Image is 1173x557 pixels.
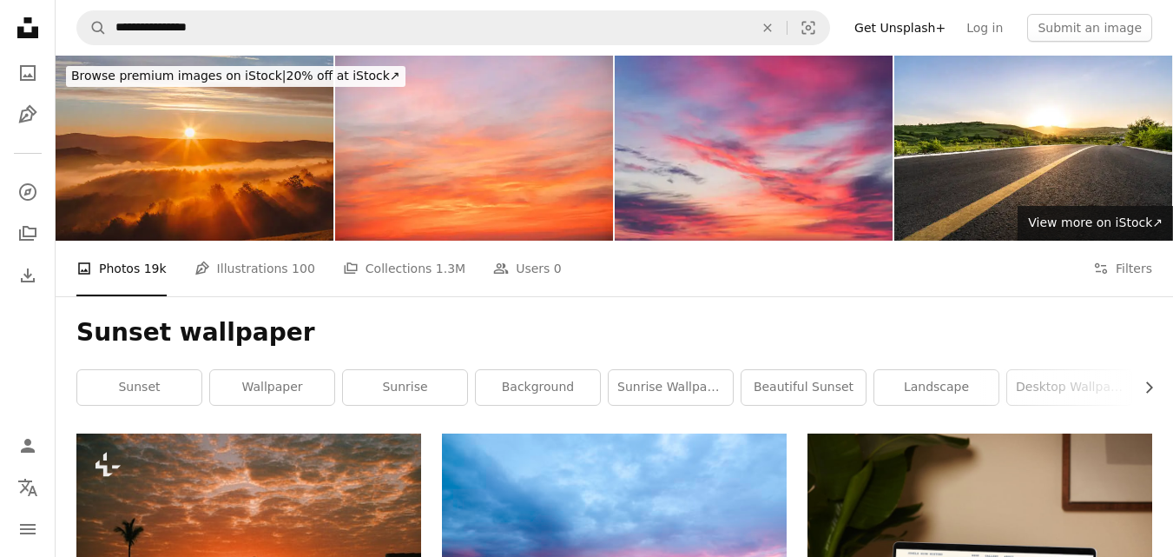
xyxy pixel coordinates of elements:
a: background [476,370,600,405]
a: Collections [10,216,45,251]
a: View more on iStock↗ [1018,206,1173,241]
a: Log in [956,14,1013,42]
a: Illustrations [10,97,45,132]
a: sunset [77,370,201,405]
a: the sun is setting over a city with palm trees [76,540,421,555]
a: Download History [10,258,45,293]
a: Collections 1.3M [343,241,465,296]
a: Illustrations 100 [194,241,315,296]
span: 20% off at iStock ↗ [71,69,400,83]
img: Sky,sunset, beautiful , luxury soft gradient orange gold clouds and sunlight on the blue sky perf... [335,56,613,241]
span: View more on iStock ↗ [1028,216,1163,229]
a: desktop wallpaper [1007,370,1131,405]
a: sunrise wallpaper [609,370,733,405]
button: Visual search [787,11,829,44]
a: Get Unsplash+ [844,14,956,42]
button: Filters [1093,241,1152,296]
a: Photos [10,56,45,90]
a: waves of body of water splashing on sand [442,540,787,556]
a: Home — Unsplash [10,10,45,49]
form: Find visuals sitewide [76,10,830,45]
span: 100 [292,259,315,278]
img: Beautiful Sunrise View on Foggy Forest in Tuscany, Italy with Green Hills and Cypress Trees on a ... [56,56,333,241]
a: landscape [874,370,998,405]
img: Clouds on the sky. Sunset. Weather. [615,56,893,241]
a: beautiful sunset [741,370,866,405]
a: Browse premium images on iStock|20% off at iStock↗ [56,56,416,97]
a: Log in / Sign up [10,428,45,463]
button: scroll list to the right [1133,370,1152,405]
a: sunrise [343,370,467,405]
button: Menu [10,512,45,547]
button: Clear [748,11,787,44]
img: Road [894,56,1172,241]
span: 0 [554,259,562,278]
a: Users 0 [493,241,562,296]
span: Browse premium images on iStock | [71,69,286,83]
button: Submit an image [1027,14,1152,42]
button: Language [10,470,45,505]
span: 1.3M [436,259,465,278]
button: Search Unsplash [77,11,107,44]
a: wallpaper [210,370,334,405]
h1: Sunset wallpaper [76,317,1152,348]
a: Explore [10,175,45,209]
